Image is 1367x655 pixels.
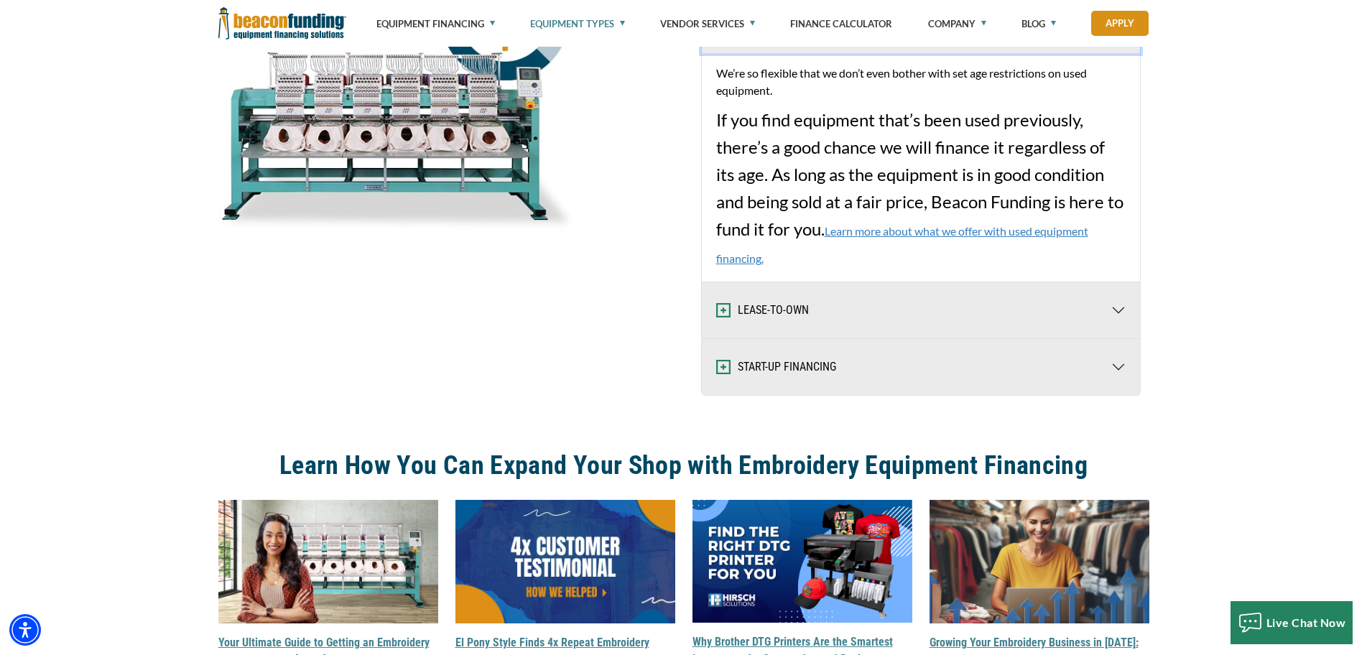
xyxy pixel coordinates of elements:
img: Growing Your Embroidery Business in 2025: Top Insights for You [930,500,1149,623]
button: Live Chat Now [1231,601,1353,644]
a: Learn more about what we offer with used equipment financing. [716,224,1088,265]
img: Your Ultimate Guide to Getting an Embroidery Machine Fast in 2025 [218,500,438,623]
img: El Pony Style Finds 4x Repeat Embroidery Equipment Financing Success [455,500,675,623]
span: If you find equipment that’s been used previously, there’s a good chance we will finance it regar... [716,65,1126,266]
span: Live Chat Now [1266,615,1346,629]
img: Expand and Collapse Icon [716,303,731,317]
button: LEASE-TO-OWN [702,282,1140,338]
div: Accessibility Menu [9,614,41,646]
img: Why Brother DTG Printers Are the Smartest Investment for Custom Apparel Businesses [692,500,912,623]
a: Apply [1091,11,1149,36]
button: START-UP FINANCING [702,339,1140,395]
a: Learn How You Can Expand Your Shop with Embroidery Equipment Financing [218,453,1149,478]
img: Expand and Collapse Icon [716,360,731,374]
p: We’re so flexible that we don’t even bother with set age restrictions on used equipment. [716,65,1126,99]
